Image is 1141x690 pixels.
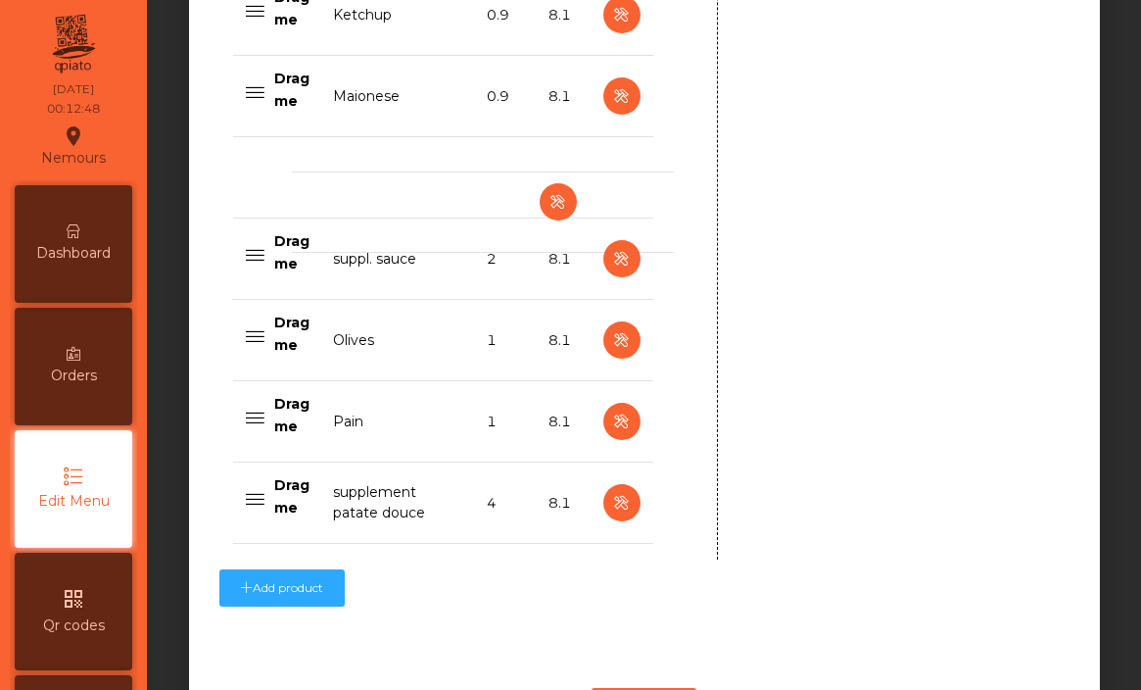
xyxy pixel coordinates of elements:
td: 8.1 [537,463,591,544]
div: 00:12:48 [47,100,100,118]
i: qr_code [62,587,85,611]
td: suppl. sauce [321,219,475,300]
p: Drag me [274,393,309,437]
span: Dashboard [36,243,111,264]
td: 8.1 [537,300,591,381]
span: Edit Menu [38,491,110,512]
i: location_on [62,124,85,148]
img: qpiato [49,10,97,78]
td: 4 [475,463,537,544]
td: 1 [475,300,537,381]
div: Nemours [41,122,106,171]
td: Pain [321,381,475,463]
td: supplement patate douce [321,463,475,544]
td: Maionese [321,56,475,137]
button: Add product [219,569,345,607]
td: 2 [475,219,537,300]
td: Olives [321,300,475,381]
p: Drag me [274,68,309,112]
p: Drag me [274,230,309,274]
td: 8.1 [537,381,591,463]
td: 0.9 [475,56,537,137]
td: 8.1 [537,219,591,300]
td: 8.1 [537,56,591,137]
div: [DATE] [53,80,94,98]
td: 1 [475,381,537,463]
p: Drag me [274,312,309,356]
p: Drag me [274,474,309,518]
span: Orders [51,366,97,386]
span: Qr codes [43,616,105,636]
